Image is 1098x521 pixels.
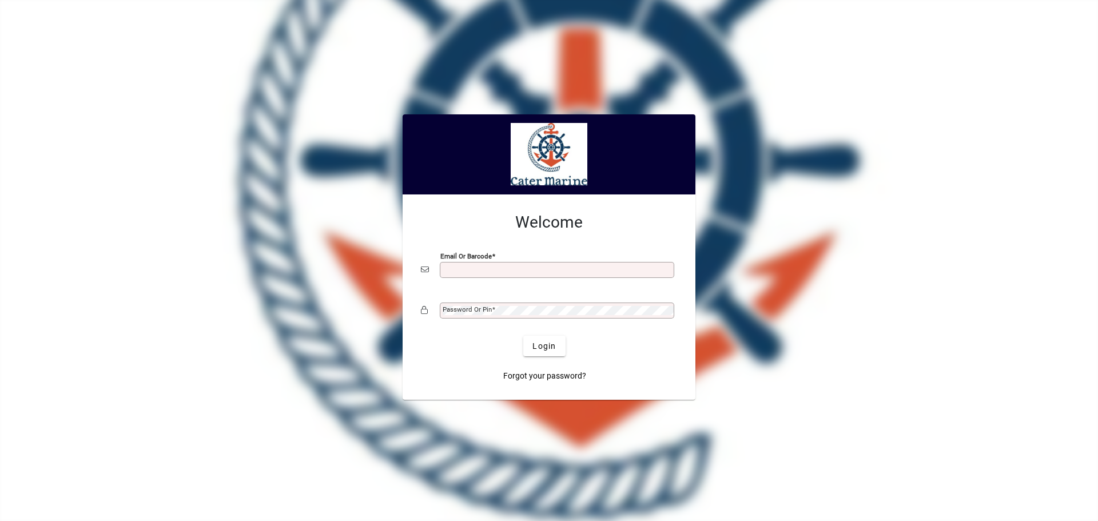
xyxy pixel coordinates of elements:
[503,370,586,382] span: Forgot your password?
[532,340,556,352] span: Login
[443,305,492,313] mat-label: Password or Pin
[440,252,492,260] mat-label: Email or Barcode
[523,336,565,356] button: Login
[421,213,677,232] h2: Welcome
[499,365,591,386] a: Forgot your password?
